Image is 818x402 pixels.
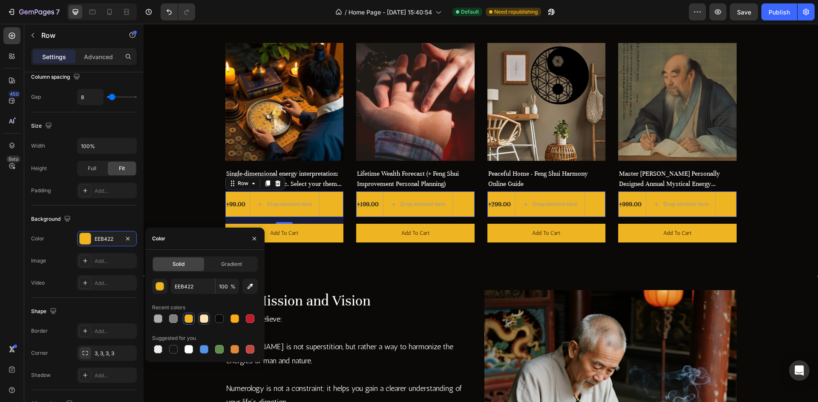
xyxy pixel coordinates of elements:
div: Gap [31,93,41,101]
div: EEB422 [95,235,119,243]
span: Gradient [221,260,242,268]
div: Size [31,120,54,132]
span: Need republishing [494,8,538,16]
h2: Our Mission and Vision [82,266,334,288]
a: Master [PERSON_NAME] Personally Designed Annual Mystical Energy Treasure Set [475,144,593,166]
div: Width [31,142,45,150]
div: Shape [31,306,58,317]
div: Drop element here [389,177,434,184]
a: Master Zhao's Personally Designed Annual Mystical Energy Treasure Set [475,19,593,137]
span: Full [88,165,96,172]
input: Eg: FFFFFF [171,279,215,294]
div: Add to cart [389,205,417,214]
button: 7 [3,3,63,20]
a: Lifetime Wealth Forecast (+ Feng Shui Improvement Personal Planning) [213,144,331,166]
div: 450 [8,91,20,97]
div: $299.00 [344,174,368,186]
div: Add... [95,257,135,265]
p: 7 [56,7,60,17]
div: Add... [95,279,135,287]
div: Color [31,235,44,242]
div: Shadow [31,371,51,379]
div: $999.00 [475,174,499,186]
input: Auto [78,89,103,105]
div: Recent colors [152,304,185,311]
button: Add to cart [344,200,462,219]
p: Row [41,30,114,40]
span: Solid [173,260,184,268]
p: Numerology is not a constraint; it helps you gain a clearer understanding of your life's direction. [83,358,333,385]
div: Suggested for you [152,334,196,342]
div: Beta [6,156,20,163]
p: Settings [42,52,66,61]
div: Publish [769,8,790,17]
div: Column spacing [31,71,82,83]
button: Add to cart [475,200,593,219]
div: Border [31,327,48,335]
div: Image [31,257,46,265]
div: Drop element here [257,177,302,184]
div: Add... [95,328,135,335]
div: Add... [95,372,135,379]
span: Save [737,9,751,16]
span: Fit [119,165,125,172]
button: Add to cart [213,200,331,219]
span: Default [461,8,479,16]
p: We firmly believe: [83,288,333,316]
span: / [345,8,347,17]
p: Advanced [84,52,113,61]
button: Publish [761,3,797,20]
a: Peaceful Home · Feng Shui Harmony Online Guide [344,144,462,166]
div: Open Intercom Messenger [789,360,809,381]
div: $199.00 [213,174,236,186]
div: Height [31,165,47,172]
span: % [230,283,236,291]
div: Video [31,279,45,287]
div: 3, 3, 3, 3 [95,350,135,357]
div: Corner [31,349,48,357]
div: Add to cart [520,205,548,214]
div: Background [31,214,72,225]
div: Drop element here [520,177,565,184]
input: Auto [78,138,136,154]
div: Add... [95,187,135,195]
div: Padding [31,187,51,194]
p: [PERSON_NAME] is not superstition, but rather a way to harmonize the energies of man and nature. [83,316,333,357]
a: Peaceful Home · Feng Shui Harmony Online Guide [344,19,462,137]
iframe: Design area [144,24,818,402]
span: Home Page - [DATE] 15:40:54 [349,8,432,17]
div: Undo/Redo [161,3,195,20]
div: Color [152,235,165,242]
button: Save [730,3,758,20]
div: Add to cart [258,205,286,214]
